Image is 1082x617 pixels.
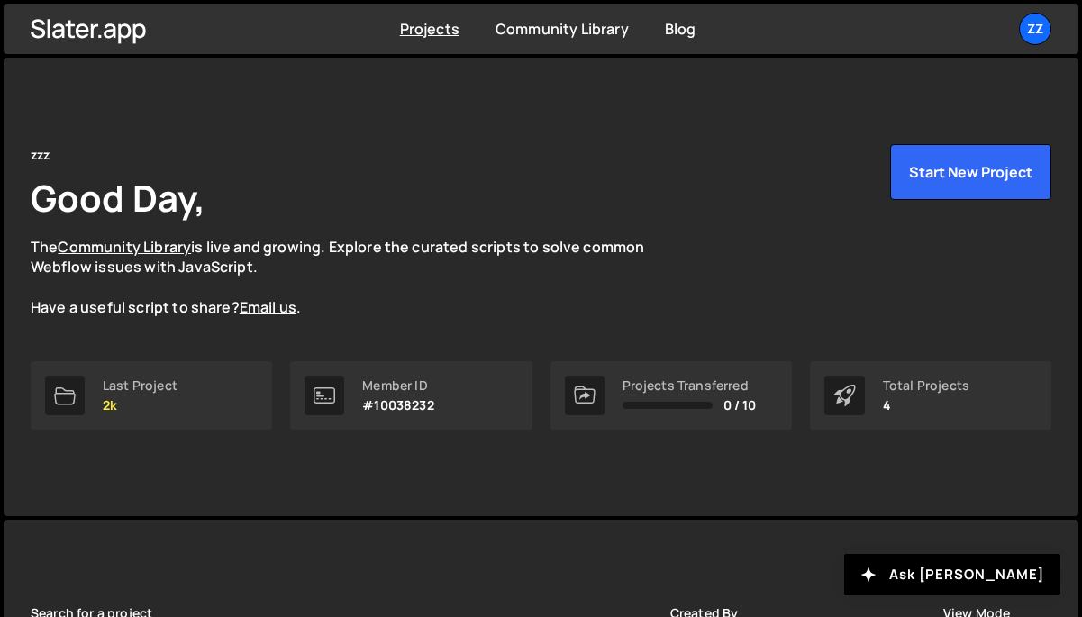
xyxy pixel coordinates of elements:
[362,398,433,413] p: #10038232
[723,398,757,413] span: 0 / 10
[883,378,969,393] div: Total Projects
[883,398,969,413] p: 4
[31,173,205,222] h1: Good Day,
[103,378,177,393] div: Last Project
[362,378,433,393] div: Member ID
[496,19,629,39] a: Community Library
[58,237,191,257] a: Community Library
[400,19,459,39] a: Projects
[844,554,1060,595] button: Ask [PERSON_NAME]
[31,361,272,430] a: Last Project 2k
[890,144,1051,200] button: Start New Project
[31,237,679,318] p: The is live and growing. Explore the curated scripts to solve common Webflow issues with JavaScri...
[1019,13,1051,45] a: zz
[31,144,50,166] div: zzz
[240,297,296,317] a: Email us
[103,398,177,413] p: 2k
[623,378,757,393] div: Projects Transferred
[665,19,696,39] a: Blog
